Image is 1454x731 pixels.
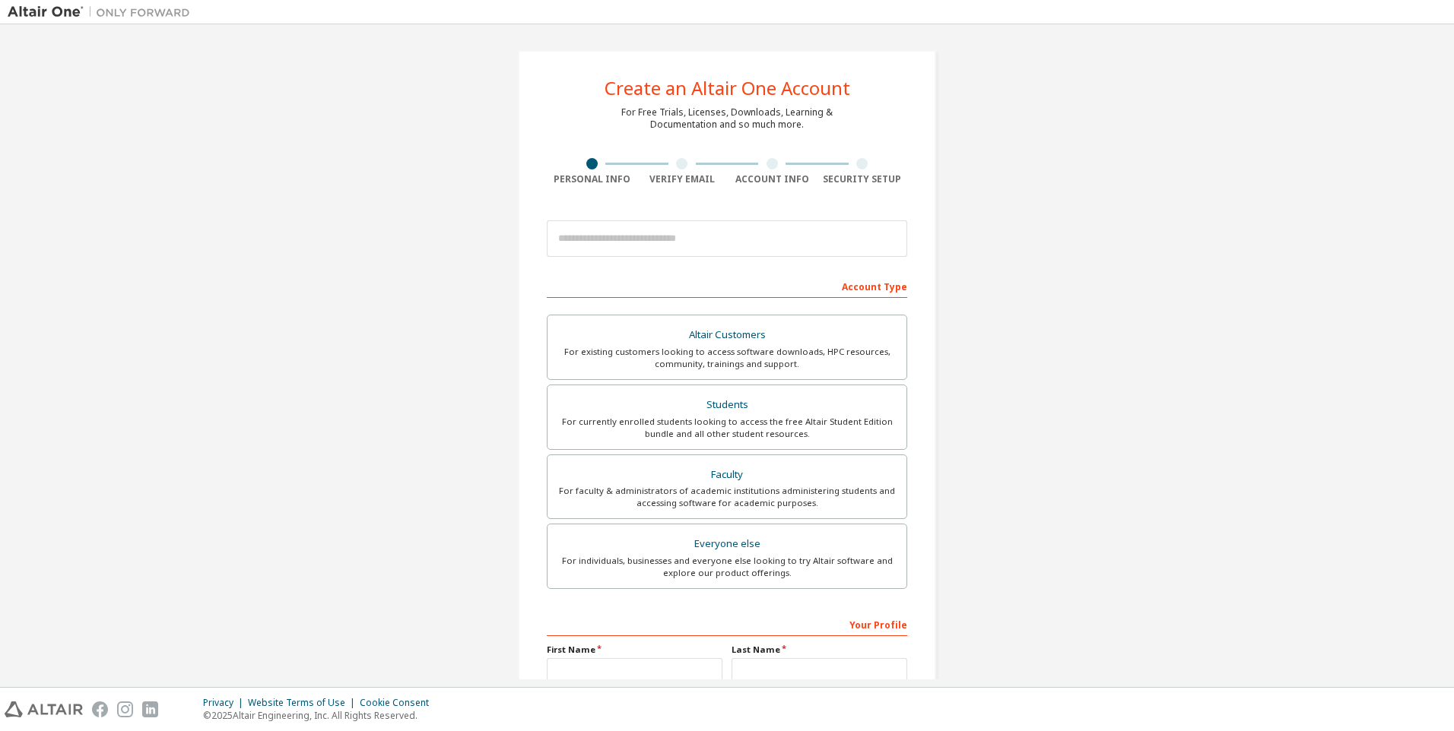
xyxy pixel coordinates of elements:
div: Altair Customers [557,324,897,346]
div: Your Profile [547,612,907,636]
div: For faculty & administrators of academic institutions administering students and accessing softwa... [557,485,897,509]
div: Faculty [557,464,897,486]
div: Account Type [547,274,907,298]
img: instagram.svg [117,701,133,717]
div: Personal Info [547,173,637,185]
label: First Name [547,644,722,656]
div: For currently enrolled students looking to access the free Altair Student Edition bundle and all ... [557,416,897,440]
div: Privacy [203,697,248,709]
div: Students [557,394,897,416]
label: Last Name [732,644,907,656]
div: Verify Email [637,173,728,185]
div: For Free Trials, Licenses, Downloads, Learning & Documentation and so much more. [621,106,833,131]
img: Altair One [8,5,198,20]
img: linkedin.svg [142,701,158,717]
div: Account Info [727,173,817,185]
div: Everyone else [557,533,897,555]
img: altair_logo.svg [5,701,83,717]
div: Website Terms of Use [248,697,360,709]
div: Cookie Consent [360,697,438,709]
div: Security Setup [817,173,908,185]
img: facebook.svg [92,701,108,717]
div: For existing customers looking to access software downloads, HPC resources, community, trainings ... [557,346,897,370]
div: For individuals, businesses and everyone else looking to try Altair software and explore our prod... [557,555,897,579]
p: © 2025 Altair Engineering, Inc. All Rights Reserved. [203,709,438,722]
div: Create an Altair One Account [605,79,850,97]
